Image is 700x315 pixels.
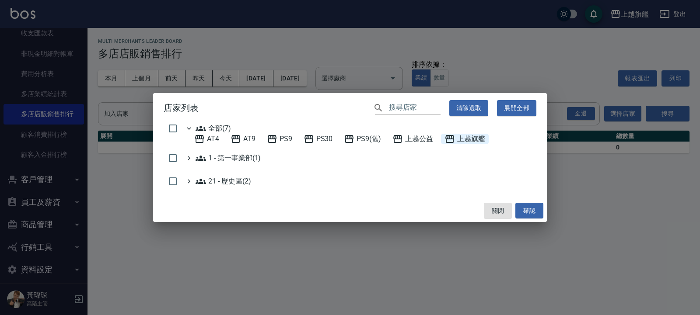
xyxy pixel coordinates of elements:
[196,123,231,134] span: 全部(7)
[515,203,543,219] button: 確認
[196,153,261,163] span: 1 - 第一事業部(1)
[497,100,536,116] button: 展開全部
[392,134,433,144] span: 上越公益
[449,100,489,116] button: 清除選取
[304,134,333,144] span: PS30
[194,134,219,144] span: AT4
[389,102,441,114] input: 搜尋店家
[444,134,485,144] span: 上越旗艦
[484,203,512,219] button: 關閉
[344,134,381,144] span: PS9(舊)
[231,134,255,144] span: AT9
[153,93,547,123] h2: 店家列表
[267,134,292,144] span: PS9
[196,176,251,187] span: 21 - 歷史區(2)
